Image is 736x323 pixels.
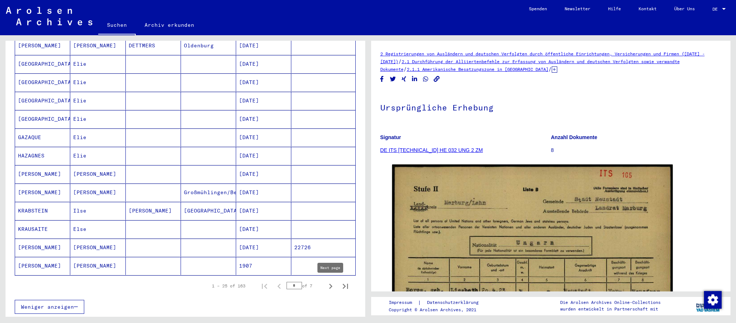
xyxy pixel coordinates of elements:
mat-cell: Elie [70,55,125,73]
a: 2 Registrierungen von Ausländern und deutschen Verfolgten durch öffentliche Einrichtungen, Versic... [380,51,705,64]
div: of 7 [287,282,323,289]
button: Previous page [272,279,287,293]
mat-cell: 22726 [291,239,355,257]
mat-cell: [PERSON_NAME] [70,184,125,202]
mat-cell: [GEOGRAPHIC_DATA] [15,55,70,73]
a: 2.1 Durchführung der Alliiertenbefehle zur Erfassung von Ausländern und deutschen Verfolgten sowi... [380,59,680,72]
mat-cell: [DATE] [236,202,291,220]
button: Share on Xing [400,75,408,84]
p: wurden entwickelt in Partnerschaft mit [560,306,661,312]
button: Last page [338,279,353,293]
mat-cell: [PERSON_NAME] [15,239,70,257]
mat-cell: Großmühlingen/Bernbg. [181,184,236,202]
a: Impressum [389,299,418,306]
img: Zustimmung ändern [704,291,722,309]
mat-cell: [DATE] [236,92,291,110]
span: DE [712,7,721,12]
mat-cell: [PERSON_NAME] [15,257,70,275]
mat-cell: Elie [70,128,125,146]
mat-cell: KRAUSAITE [15,220,70,238]
mat-cell: [GEOGRAPHIC_DATA] [15,110,70,128]
button: Share on WhatsApp [422,75,430,84]
mat-cell: [DATE] [236,165,291,183]
mat-cell: [PERSON_NAME] [70,257,125,275]
a: Datenschutzerklärung [421,299,487,306]
button: Next page [323,279,338,293]
span: / [403,66,407,72]
mat-cell: [PERSON_NAME] [70,165,125,183]
mat-cell: [DATE] [236,55,291,73]
img: yv_logo.png [694,297,722,315]
mat-cell: KRABSTEIN [15,202,70,220]
button: Share on LinkedIn [411,75,419,84]
mat-cell: Elie [70,147,125,165]
p: 8 [551,146,721,154]
mat-cell: [PERSON_NAME] [15,184,70,202]
mat-cell: HAZAGNES [15,147,70,165]
span: Weniger anzeigen [21,304,74,310]
mat-cell: Oldenburg [181,37,236,55]
mat-cell: [DATE] [236,128,291,146]
mat-cell: [PERSON_NAME] [70,239,125,257]
mat-cell: [GEOGRAPHIC_DATA] [181,202,236,220]
p: Die Arolsen Archives Online-Collections [560,299,661,306]
a: Suchen [98,16,136,35]
mat-cell: Ilse [70,202,125,220]
img: Arolsen_neg.svg [6,7,92,25]
a: Archiv erkunden [136,16,203,34]
a: DE ITS [TECHNICAL_ID] HE 032 UNG 2 ZM [380,147,483,153]
mat-cell: [DATE] [236,147,291,165]
mat-cell: [DATE] [236,220,291,238]
p: Copyright © Arolsen Archives, 2021 [389,306,487,313]
mat-cell: [DATE] [236,239,291,257]
mat-cell: DETTMERS [126,37,181,55]
b: Anzahl Dokumente [551,134,597,140]
mat-cell: [DATE] [236,73,291,91]
mat-cell: [PERSON_NAME] [15,165,70,183]
mat-cell: [GEOGRAPHIC_DATA] [15,92,70,110]
a: 2.1.1 Amerikanische Besatzungszone in [GEOGRAPHIC_DATA] [407,66,548,72]
mat-cell: [DATE] [236,37,291,55]
div: 1 – 25 of 163 [212,283,245,289]
mat-cell: Else [70,220,125,238]
mat-cell: [DATE] [236,184,291,202]
mat-cell: Elie [70,110,125,128]
mat-cell: [DATE] [236,110,291,128]
mat-cell: GAZAQUE [15,128,70,146]
mat-cell: 1907 [236,257,291,275]
mat-cell: Elie [70,92,125,110]
mat-cell: Elie [70,73,125,91]
h1: Ursprüngliche Erhebung [380,91,722,123]
button: First page [257,279,272,293]
span: / [398,58,402,65]
span: / [548,66,552,72]
button: Copy link [433,75,441,84]
button: Share on Twitter [389,75,397,84]
div: | [389,299,487,306]
mat-cell: [PERSON_NAME] [15,37,70,55]
mat-cell: [PERSON_NAME] [70,37,125,55]
button: Share on Facebook [378,75,386,84]
mat-cell: [PERSON_NAME] [126,202,181,220]
mat-cell: [GEOGRAPHIC_DATA] [15,73,70,91]
button: Weniger anzeigen [15,300,84,314]
b: Signatur [380,134,401,140]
